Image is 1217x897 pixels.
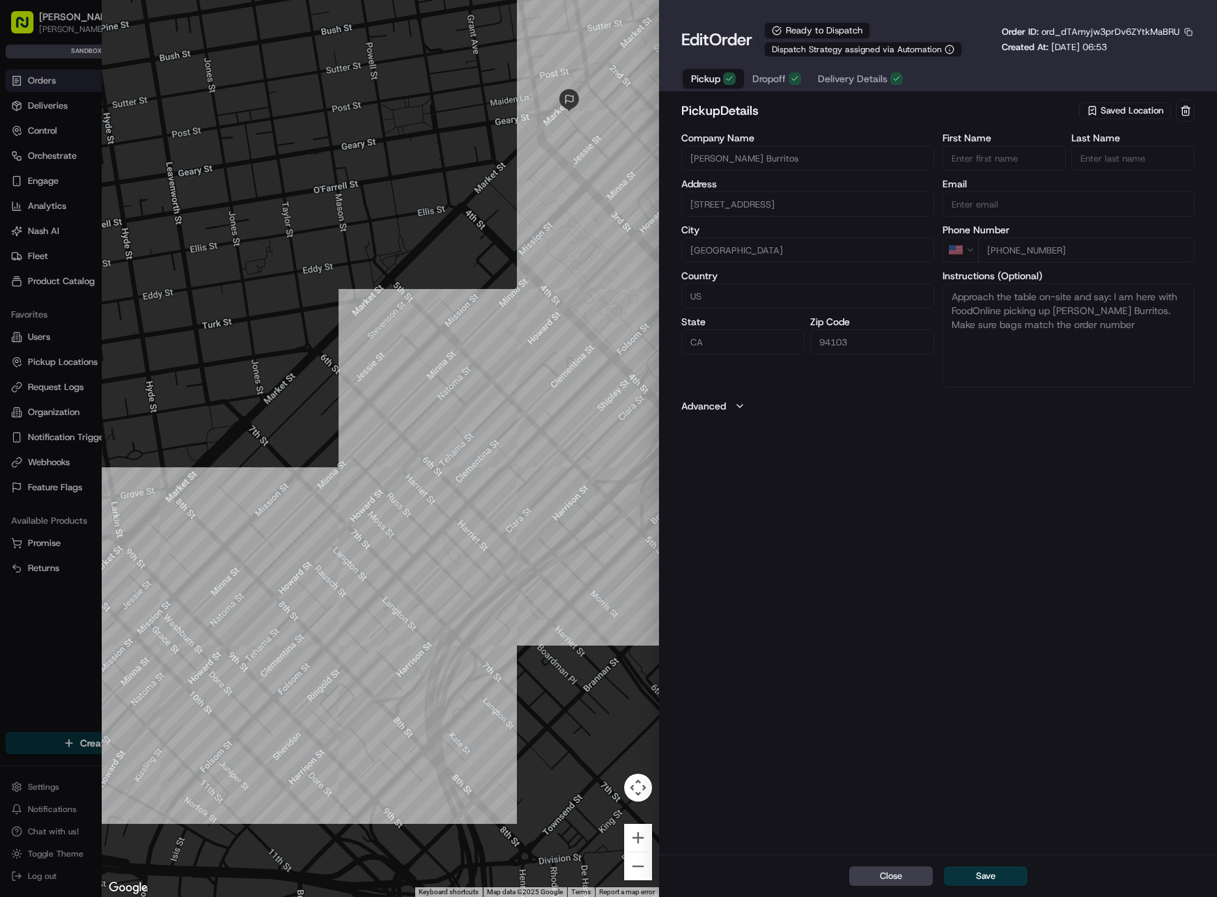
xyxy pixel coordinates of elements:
[681,101,1076,120] h2: pickup Details
[624,774,652,802] button: Map camera controls
[599,888,655,896] a: Report a map error
[681,146,933,171] input: Enter company name
[818,72,887,86] span: Delivery Details
[810,317,933,327] label: Zip Code
[681,192,933,217] input: 1455 Market St, San Francisco, CA 94103, USA
[571,888,591,896] a: Terms (opens in new tab)
[943,271,1195,281] label: Instructions (Optional)
[764,42,962,57] button: Dispatch Strategy assigned via Automation
[681,271,933,281] label: Country
[681,237,933,263] input: Enter city
[1041,26,1179,38] span: ord_dTAmyjw3prDv6ZYtkMaBRU
[681,179,933,189] label: Address
[944,866,1028,886] button: Save
[487,888,563,896] span: Map data ©2025 Google
[681,283,933,309] input: Enter country
[709,29,752,51] span: Order
[681,329,805,354] input: Enter state
[624,852,652,880] button: Zoom out
[1101,104,1163,117] span: Saved Location
[943,133,1066,143] label: First Name
[849,866,933,886] button: Close
[772,44,942,55] span: Dispatch Strategy assigned via Automation
[1051,41,1107,53] span: [DATE] 06:53
[1071,146,1195,171] input: Enter last name
[681,399,1195,413] button: Advanced
[978,237,1195,263] input: Enter phone number
[943,225,1195,235] label: Phone Number
[1002,41,1107,54] p: Created At:
[943,179,1195,189] label: Email
[681,399,726,413] label: Advanced
[943,146,1066,171] input: Enter first name
[1002,26,1179,38] p: Order ID:
[691,72,720,86] span: Pickup
[943,192,1195,217] input: Enter email
[810,329,933,354] input: Enter zip code
[681,225,933,235] label: City
[1079,101,1173,120] button: Saved Location
[105,879,151,897] a: Open this area in Google Maps (opens a new window)
[752,72,786,86] span: Dropoff
[681,29,752,51] h1: Edit
[681,317,805,327] label: State
[624,824,652,852] button: Zoom in
[1071,133,1195,143] label: Last Name
[681,133,933,143] label: Company Name
[764,22,870,39] div: Ready to Dispatch
[419,887,479,897] button: Keyboard shortcuts
[105,879,151,897] img: Google
[943,283,1195,388] textarea: Approach the table on-site and say: I am here with FoodOnline picking up [PERSON_NAME] Burritos. ...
